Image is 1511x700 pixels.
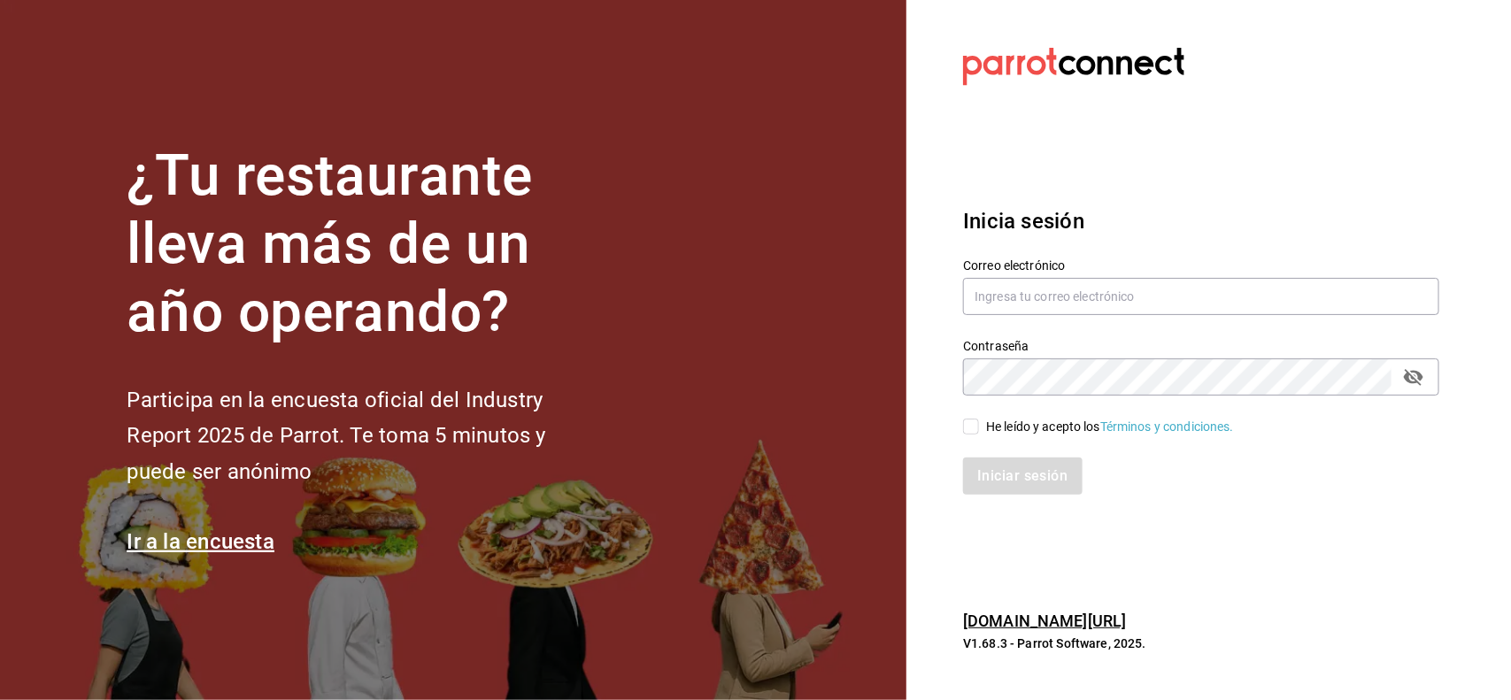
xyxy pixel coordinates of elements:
[127,382,605,490] h2: Participa en la encuesta oficial del Industry Report 2025 de Parrot. Te toma 5 minutos y puede se...
[1100,419,1234,434] a: Términos y condiciones.
[963,635,1439,652] p: V1.68.3 - Parrot Software, 2025.
[963,205,1439,237] h3: Inicia sesión
[963,612,1126,630] a: [DOMAIN_NAME][URL]
[1399,362,1429,392] button: passwordField
[127,529,274,554] a: Ir a la encuesta
[963,278,1439,315] input: Ingresa tu correo electrónico
[986,418,1234,436] div: He leído y acepto los
[963,260,1439,273] label: Correo electrónico
[127,142,605,346] h1: ¿Tu restaurante lleva más de un año operando?
[963,341,1439,353] label: Contraseña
